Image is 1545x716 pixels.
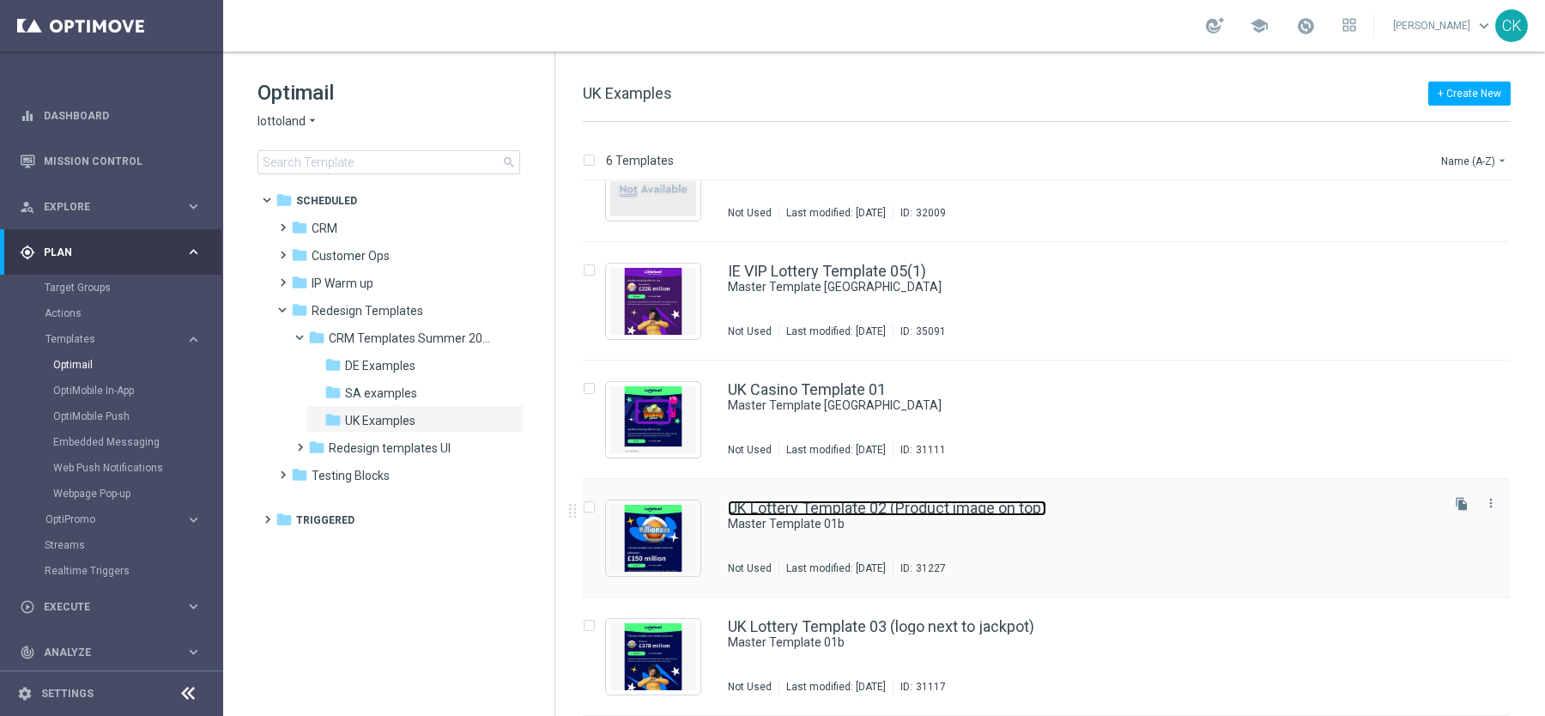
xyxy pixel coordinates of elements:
[779,206,893,220] div: Last modified: [DATE]
[53,455,221,481] div: Web Push Notifications
[19,155,203,168] button: Mission Control
[19,600,203,614] button: play_circle_outline Execute keyboard_arrow_right
[1250,16,1269,35] span: school
[312,221,337,236] span: CRM
[291,274,308,291] i: folder
[345,385,417,401] span: SA examples
[20,138,202,184] div: Mission Control
[1482,493,1500,513] button: more_vert
[44,202,185,212] span: Explore
[583,84,672,102] span: UK Examples
[20,199,35,215] i: person_search
[53,404,221,429] div: OptiMobile Push
[1495,9,1528,42] div: CK
[53,410,179,423] a: OptiMobile Push
[276,191,293,209] i: folder
[610,623,696,690] img: 31117.jpeg
[53,358,179,372] a: Optimail
[728,397,1397,414] a: Master Template [GEOGRAPHIC_DATA]
[1484,496,1498,510] i: more_vert
[41,689,94,699] a: Settings
[916,680,946,694] div: 31117
[257,79,520,106] h1: Optimail
[44,647,185,658] span: Analyze
[1455,497,1469,511] i: file_copy
[185,198,202,215] i: keyboard_arrow_right
[20,599,185,615] div: Execute
[45,281,179,294] a: Target Groups
[610,505,696,572] img: 31227.jpeg
[916,206,946,220] div: 32009
[19,200,203,214] button: person_search Explore keyboard_arrow_right
[566,598,1542,716] div: Press SPACE to select this row.
[779,680,893,694] div: Last modified: [DATE]
[728,619,1034,634] a: UK Lottery Template 03 (logo next to jackpot)
[257,113,319,130] button: lottoland arrow_drop_down
[329,440,451,456] span: Redesign templates UI
[185,598,202,615] i: keyboard_arrow_right
[20,645,35,660] i: track_changes
[1475,16,1493,35] span: keyboard_arrow_down
[779,325,893,338] div: Last modified: [DATE]
[308,439,325,456] i: folder
[916,325,946,338] div: 35091
[312,276,373,291] span: IP Warm up
[45,275,221,300] div: Target Groups
[291,246,308,264] i: folder
[893,443,946,457] div: ID:
[296,193,357,209] span: Scheduled
[45,514,168,525] span: OptiPromo
[17,686,33,701] i: settings
[185,331,202,348] i: keyboard_arrow_right
[566,242,1542,361] div: Press SPACE to select this row.
[20,245,185,260] div: Plan
[728,634,1437,651] div: Master Template 01b
[185,512,202,528] i: keyboard_arrow_right
[19,246,203,259] button: gps_fixed Plan keyboard_arrow_right
[893,325,946,338] div: ID:
[20,599,35,615] i: play_circle_outline
[296,513,354,528] span: Triggered
[45,326,221,507] div: Templates
[1391,13,1495,39] a: [PERSON_NAME]keyboard_arrow_down
[276,511,293,528] i: folder
[45,334,168,344] span: Templates
[312,303,423,319] span: Redesign Templates
[19,646,203,659] button: track_changes Analyze keyboard_arrow_right
[20,645,185,660] div: Analyze
[44,138,202,184] a: Mission Control
[1428,82,1511,106] button: + Create New
[53,481,221,507] div: Webpage Pop-up
[345,358,415,373] span: DE Examples
[45,513,203,526] button: OptiPromo keyboard_arrow_right
[45,514,185,525] div: OptiPromo
[20,199,185,215] div: Explore
[779,443,893,457] div: Last modified: [DATE]
[502,155,516,169] span: search
[728,397,1437,414] div: Master Template UK
[893,680,946,694] div: ID:
[728,561,772,575] div: Not Used
[45,507,221,532] div: OptiPromo
[185,644,202,660] i: keyboard_arrow_right
[312,248,390,264] span: Customer Ops
[185,244,202,260] i: keyboard_arrow_right
[19,109,203,123] button: equalizer Dashboard
[291,301,308,319] i: folder
[45,332,203,346] button: Templates keyboard_arrow_right
[728,264,926,279] a: IE VIP Lottery Template 05(1)
[779,561,893,575] div: Last modified: [DATE]
[20,108,35,124] i: equalizer
[45,306,179,320] a: Actions
[306,113,319,130] i: arrow_drop_down
[728,680,772,694] div: Not Used
[728,634,1397,651] a: Master Template 01b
